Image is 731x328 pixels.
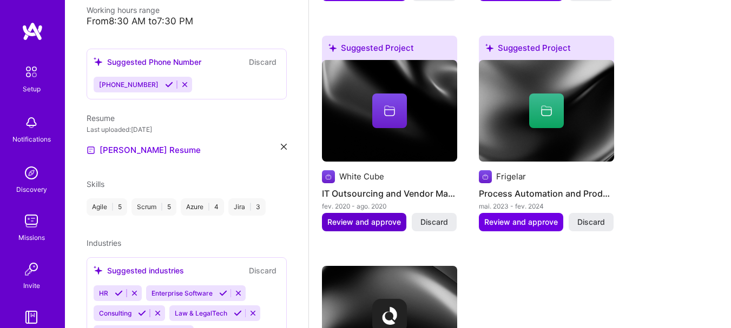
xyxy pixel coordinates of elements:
[87,146,95,155] img: Resume
[87,16,287,27] div: From 8:30 AM to 7:30 PM
[322,60,457,162] img: cover
[208,203,210,211] span: |
[21,112,42,133] img: bell
[130,289,139,297] i: Reject
[161,203,163,211] span: |
[12,133,51,145] div: Notifications
[479,36,614,64] div: Suggested Project
[281,144,287,150] i: icon Close
[87,124,287,135] div: Last uploaded: [DATE]
[87,238,121,247] span: Industries
[94,56,201,68] div: Suggested Phone Number
[87,5,160,15] span: Working hours range
[234,309,242,317] i: Accept
[99,289,108,297] span: HR
[22,22,43,41] img: logo
[181,198,224,216] div: Azure 4
[87,113,115,123] span: Resume
[339,171,384,182] div: White Cube
[219,289,227,297] i: Accept
[484,217,558,227] span: Review and approve
[138,309,146,317] i: Accept
[479,213,563,231] button: Review and approve
[181,81,189,89] i: Reject
[479,60,614,162] img: cover
[249,309,257,317] i: Reject
[577,217,605,227] span: Discard
[99,81,159,89] span: [PHONE_NUMBER]
[322,213,406,231] button: Review and approve
[234,289,242,297] i: Reject
[94,265,184,276] div: Suggested industries
[322,170,335,183] img: Company logo
[18,232,45,243] div: Missions
[23,280,40,291] div: Invite
[115,289,123,297] i: Accept
[154,309,162,317] i: Reject
[111,203,114,211] span: |
[16,184,47,195] div: Discovery
[479,186,614,200] h4: Process Automation and Productivity Enhancement
[87,198,127,216] div: Agile 5
[152,289,213,297] span: Enterprise Software
[228,198,266,216] div: Jira 3
[479,200,614,212] div: mai. 2023 - fev. 2024
[87,179,104,189] span: Skills
[327,217,401,227] span: Review and approve
[99,309,131,317] span: Consulting
[246,264,280,277] button: Discard
[20,61,43,83] img: setup
[420,217,448,227] span: Discard
[23,83,41,95] div: Setup
[496,171,526,182] div: Frigelar
[165,81,173,89] i: Accept
[21,306,42,328] img: guide book
[175,309,227,317] span: Law & LegalTech
[322,200,457,212] div: fev. 2020 - ago. 2020
[21,258,42,280] img: Invite
[479,170,492,183] img: Company logo
[246,56,280,68] button: Discard
[131,198,176,216] div: Scrum 5
[328,44,337,52] i: icon SuggestedTeams
[87,144,201,157] a: [PERSON_NAME] Resume
[21,162,42,184] img: discovery
[322,186,457,200] h4: IT Outsourcing and Vendor Management
[94,57,103,66] i: icon SuggestedTeams
[94,266,103,275] i: icon SuggestedTeams
[249,203,252,211] span: |
[569,213,614,231] button: Discard
[485,44,493,52] i: icon SuggestedTeams
[322,36,457,64] div: Suggested Project
[21,210,42,232] img: teamwork
[412,213,457,231] button: Discard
